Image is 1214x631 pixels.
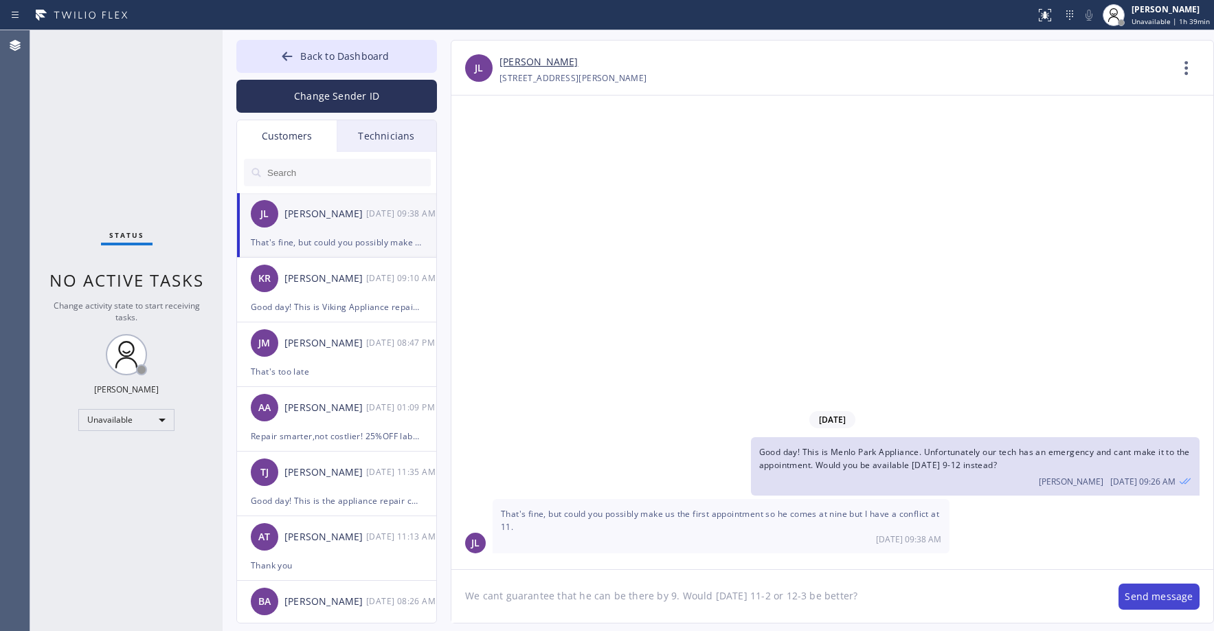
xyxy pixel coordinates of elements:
[78,409,175,431] div: Unavailable
[251,557,423,573] div: Thank you
[251,299,423,315] div: Good day! This is Viking Appliance repair Pros. Unfortunately our tech just informed us that he h...
[1039,476,1103,487] span: [PERSON_NAME]
[237,120,337,152] div: Customers
[1132,16,1210,26] span: Unavailable | 1h 39min
[501,508,939,533] span: That's fine, but could you possibly make us the first appointment so he comes at nine but I have ...
[366,335,438,351] div: 10/07/2025 9:47 AM
[284,529,366,545] div: [PERSON_NAME]
[1132,3,1210,15] div: [PERSON_NAME]
[759,446,1190,471] span: Good day! This is Menlo Park Appliance. Unfortunately our tech has an emergency and cant make it ...
[251,364,423,379] div: That's too late
[260,206,269,222] span: JL
[94,384,159,395] div: [PERSON_NAME]
[284,271,366,287] div: [PERSON_NAME]
[337,120,436,152] div: Technicians
[236,80,437,113] button: Change Sender ID
[251,234,423,250] div: That's fine, but could you possibly make us the first appointment so he comes at nine but I have ...
[258,271,271,287] span: KR
[1079,5,1099,25] button: Mute
[366,593,438,609] div: 10/06/2025 9:26 AM
[251,428,423,444] div: Repair smarter,not costlier! 25%OFF labor (Regular Brands Only).[DATE] week ahead-book now: [DOMA...
[1119,584,1200,610] button: Send message
[54,300,200,323] span: Change activity state to start receiving tasks.
[471,535,480,551] span: JL
[366,529,438,544] div: 10/06/2025 9:13 AM
[284,206,366,222] div: [PERSON_NAME]
[876,533,941,545] span: [DATE] 09:38 AM
[366,206,438,221] div: 10/07/2025 9:38 AM
[451,570,1105,623] textarea: We cant guarantee that he can be there by 9. Would [DATE] 11-2 or 12-3 be better?
[260,465,269,480] span: TJ
[751,437,1200,495] div: 10/07/2025 9:26 AM
[258,335,270,351] span: JM
[109,230,144,240] span: Status
[236,40,437,73] button: Back to Dashboard
[809,411,855,428] span: [DATE]
[499,54,578,70] a: [PERSON_NAME]
[366,399,438,415] div: 10/06/2025 9:09 AM
[475,60,483,76] span: JL
[366,270,438,286] div: 10/07/2025 9:10 AM
[49,269,204,291] span: No active tasks
[499,70,647,86] div: [STREET_ADDRESS][PERSON_NAME]
[284,465,366,480] div: [PERSON_NAME]
[284,400,366,416] div: [PERSON_NAME]
[258,529,270,545] span: AT
[493,499,949,553] div: 10/07/2025 9:38 AM
[1110,476,1176,487] span: [DATE] 09:26 AM
[284,594,366,610] div: [PERSON_NAME]
[266,159,431,186] input: Search
[258,594,271,610] span: BA
[258,400,271,416] span: AA
[366,464,438,480] div: 10/06/2025 9:35 AM
[300,49,389,63] span: Back to Dashboard
[251,493,423,509] div: Good day! This is the appliance repair company you recently contacted. Unfortunately our phone re...
[284,335,366,351] div: [PERSON_NAME]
